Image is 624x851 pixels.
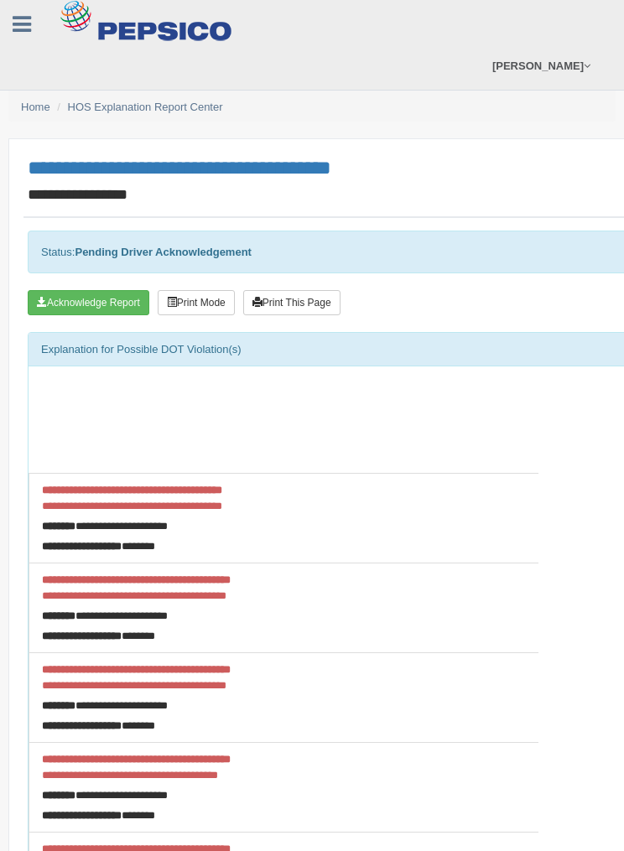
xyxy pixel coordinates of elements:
a: HOS Explanation Report Center [68,101,223,113]
a: Home [21,101,50,113]
button: Print This Page [243,290,341,315]
button: Acknowledge Receipt [28,290,149,315]
strong: Pending Driver Acknowledgement [75,246,251,258]
button: Print Mode [158,290,235,315]
a: [PERSON_NAME] [484,42,599,90]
